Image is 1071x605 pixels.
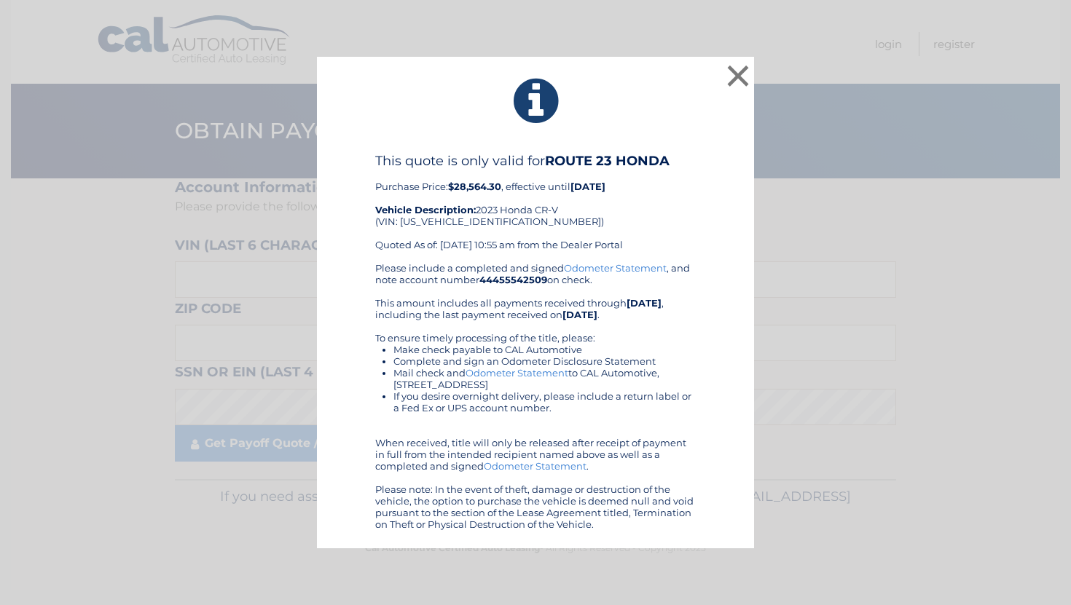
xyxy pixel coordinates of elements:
[393,367,696,390] li: Mail check and to CAL Automotive, [STREET_ADDRESS]
[484,460,586,472] a: Odometer Statement
[479,274,547,285] b: 44455542509
[375,262,696,530] div: Please include a completed and signed , and note account number on check. This amount includes al...
[375,153,696,169] h4: This quote is only valid for
[466,367,568,379] a: Odometer Statement
[723,61,753,90] button: ×
[393,355,696,367] li: Complete and sign an Odometer Disclosure Statement
[375,204,476,215] strong: Vehicle Description:
[545,153,670,169] b: ROUTE 23 HONDA
[570,181,605,192] b: [DATE]
[448,181,501,192] b: $28,564.30
[393,344,696,355] li: Make check payable to CAL Automotive
[393,390,696,414] li: If you desire overnight delivery, please include a return label or a Fed Ex or UPS account number.
[562,309,597,320] b: [DATE]
[564,262,667,274] a: Odometer Statement
[627,297,662,309] b: [DATE]
[375,153,696,262] div: Purchase Price: , effective until 2023 Honda CR-V (VIN: [US_VEHICLE_IDENTIFICATION_NUMBER]) Quote...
